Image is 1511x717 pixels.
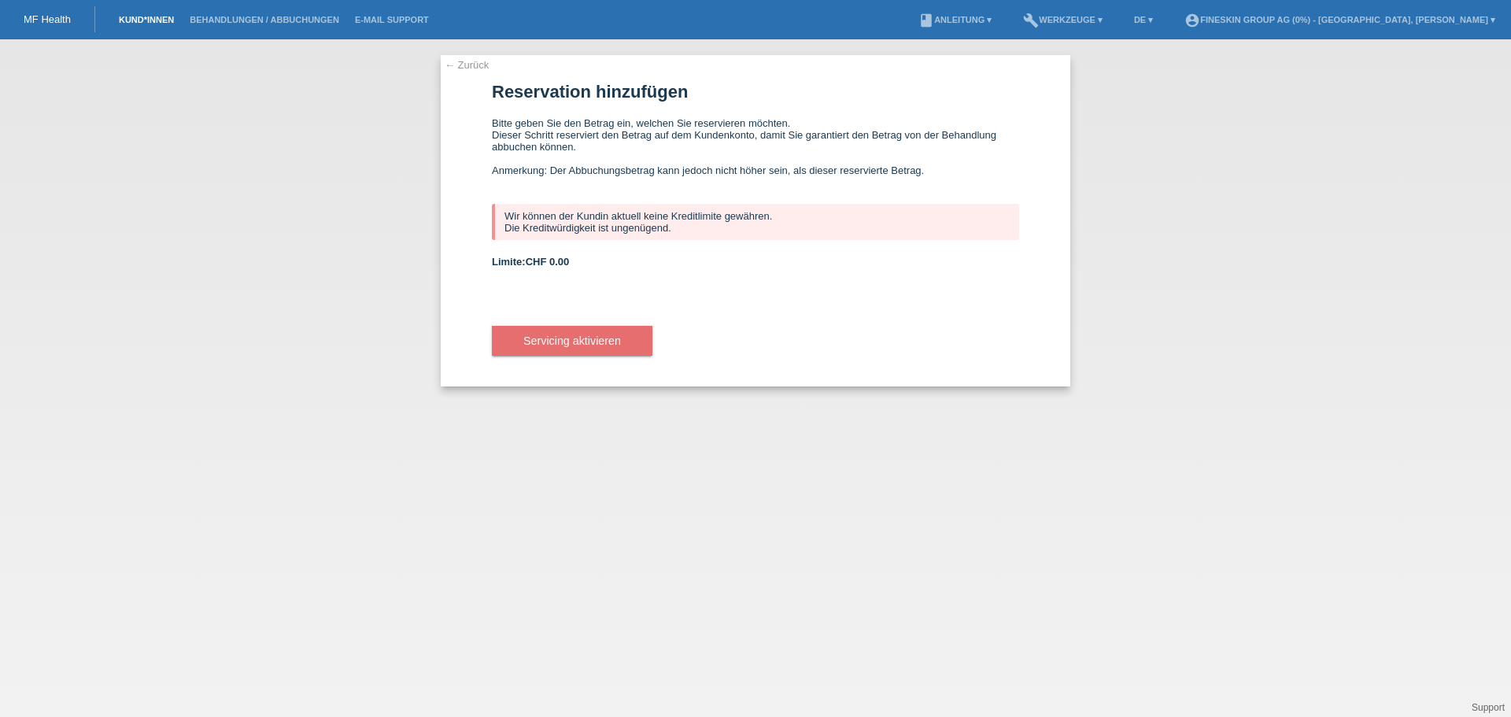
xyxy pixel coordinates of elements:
[111,15,182,24] a: Kund*innen
[347,15,437,24] a: E-Mail Support
[523,334,621,347] span: Servicing aktivieren
[492,117,1019,188] div: Bitte geben Sie den Betrag ein, welchen Sie reservieren möchten. Dieser Schritt reserviert den Be...
[1184,13,1200,28] i: account_circle
[492,204,1019,240] div: Wir können der Kundin aktuell keine Kreditlimite gewähren. Die Kreditwürdigkeit ist ungenügend.
[526,256,570,268] span: CHF 0.00
[1177,15,1503,24] a: account_circleFineSkin Group AG (0%) - [GEOGRAPHIC_DATA], [PERSON_NAME] ▾
[24,13,71,25] a: MF Health
[1015,15,1110,24] a: buildWerkzeuge ▾
[182,15,347,24] a: Behandlungen / Abbuchungen
[1472,702,1505,713] a: Support
[1023,13,1039,28] i: build
[492,256,569,268] b: Limite:
[492,326,652,356] button: Servicing aktivieren
[1126,15,1161,24] a: DE ▾
[492,82,1019,102] h1: Reservation hinzufügen
[445,59,489,71] a: ← Zurück
[918,13,934,28] i: book
[911,15,999,24] a: bookAnleitung ▾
